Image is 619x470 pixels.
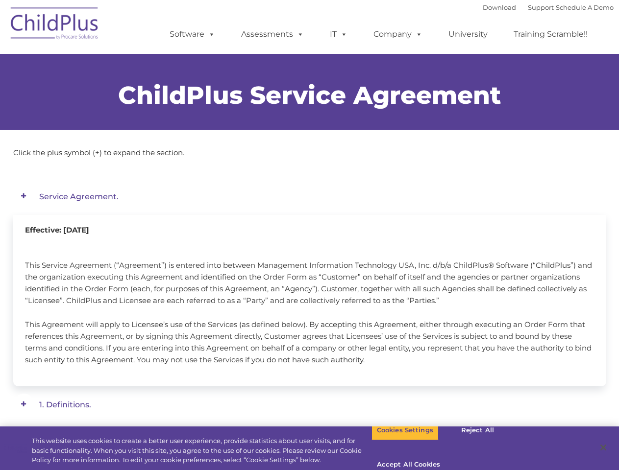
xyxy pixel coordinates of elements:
[25,319,594,366] p: This Agreement will apply to Licensee’s use of the Services (as defined below). By accepting this...
[231,24,314,44] a: Assessments
[25,259,594,306] p: This Service Agreement (“Agreement”) is entered into between Management Information Technology US...
[6,0,104,49] img: ChildPlus by Procare Solutions
[483,3,614,11] font: |
[32,436,371,465] div: This website uses cookies to create a better user experience, provide statistics about user visit...
[39,192,119,201] span: Service Agreement.
[160,24,225,44] a: Software
[13,147,606,159] p: Click the plus symbol (+) to expand the section.
[320,24,357,44] a: IT
[556,3,614,11] a: Schedule A Demo
[528,3,554,11] a: Support
[483,3,516,11] a: Download
[371,420,439,441] button: Cookies Settings
[504,24,597,44] a: Training Scramble!!
[439,24,497,44] a: University
[39,400,91,409] span: 1. Definitions.
[593,437,614,458] button: Close
[118,80,501,110] span: ChildPlus Service Agreement
[364,24,432,44] a: Company
[25,225,89,235] b: Effective: [DATE]
[447,420,508,441] button: Reject All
